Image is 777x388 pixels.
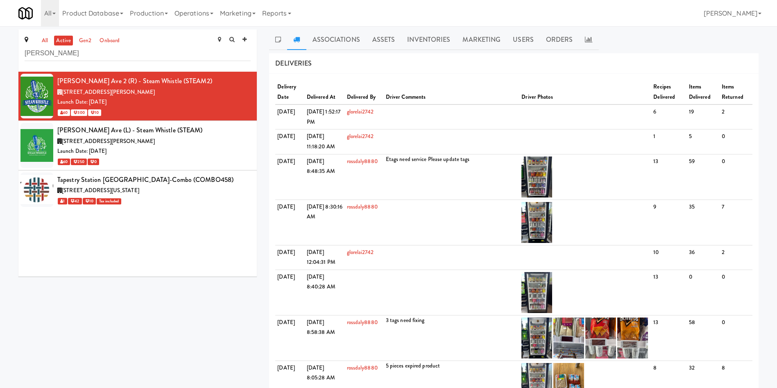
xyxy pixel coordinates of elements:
td: [DATE] [275,270,304,315]
a: rossdaly8880 [347,318,378,326]
td: 10 [651,245,686,270]
td: 6 [651,104,686,129]
th: Delivery Date [275,80,304,104]
a: Orders [540,29,579,50]
td: 2 [720,245,752,270]
th: Recipes Delivered [651,80,686,104]
li: [PERSON_NAME] Ave (L) - Steam Whistle (STEAM)[STREET_ADDRESS][PERSON_NAME]Launch Date: [DATE] 60 ... [18,121,257,170]
img: gqshwnsgeafst0tzszkt.jpg [521,202,552,243]
div: Launch Date: [DATE] [57,97,251,107]
img: lwfaofeqqe73c8sve1fy.jpg [521,318,552,359]
a: Inventories [401,29,456,50]
li: [PERSON_NAME] Ave 2 (R) - Steam Whistle (STEAM2)[STREET_ADDRESS][PERSON_NAME]Launch Date: [DATE] ... [18,72,257,121]
span: 60 [58,159,70,165]
td: 7 [720,200,752,245]
td: 59 [687,154,720,200]
td: 0 [720,154,752,200]
td: [DATE] [275,245,304,270]
td: [DATE] 8:58:38 AM [305,315,345,361]
td: 13 [651,315,686,361]
span: 60 [58,109,70,116]
div: [PERSON_NAME] Ave 2 (R) - Steam Whistle (STEAM2) [57,75,251,87]
a: rossdaly8880 [347,203,378,211]
img: ynmx4piip160cnsxpgdj.jpg [617,318,648,359]
td: [DATE] 8:48:35 AM [305,154,345,200]
span: [STREET_ADDRESS][US_STATE] [62,186,139,194]
img: pvhwqbflqvn8ltzqnj9x.jpg [521,157,552,197]
span: 42 [68,198,82,204]
td: 1 [651,129,686,154]
span: 300 [71,109,87,116]
td: 19 [687,104,720,129]
td: 0 [687,270,720,315]
span: Tax included [97,198,121,204]
td: 0 [720,315,752,361]
td: [DATE] [275,104,304,129]
a: Users [507,29,540,50]
a: Marketing [456,29,507,50]
td: [DATE] [275,200,304,245]
span: 0 [88,159,99,165]
td: 0 [720,270,752,315]
td: 58 [687,315,720,361]
a: glorelai2742 [347,108,374,116]
td: [DATE] 8:30:16 AM [305,200,345,245]
a: Associations [306,29,366,50]
td: [DATE] [275,315,304,361]
span: DELIVERIES [275,59,312,68]
a: gen2 [77,36,93,46]
input: Search site [25,46,251,61]
td: [DATE] [275,154,304,200]
img: rq1niavqteu6wtlas8aq.jpg [553,318,584,359]
a: all [40,36,50,46]
td: [DATE] 8:40:28 AM [305,270,345,315]
a: glorelai2742 [347,248,374,256]
th: Driver Photos [519,80,651,104]
td: [DATE] [275,129,304,154]
td: 5 [687,129,720,154]
div: Launch Date: [DATE] [57,146,251,157]
span: 10 [88,109,101,116]
td: 13 [651,270,686,315]
span: 250 [71,159,86,165]
span: 10 [83,198,96,204]
span: [STREET_ADDRESS][PERSON_NAME] [62,88,155,96]
th: Delivered By [345,80,384,104]
th: Delivered At [305,80,345,104]
a: rossdaly8880 [347,157,378,165]
td: 36 [687,245,720,270]
td: [DATE] 12:04:31 PM [305,245,345,270]
span: 1 [58,198,67,204]
a: active [54,36,73,46]
td: [DATE] 11:18:20 AM [305,129,345,154]
th: Items Returned [720,80,752,104]
td: [DATE] 1:52:17 PM [305,104,345,129]
a: glorelai2742 [347,132,374,140]
td: 35 [687,200,720,245]
img: tellvnv6trkkxvg31lhw.jpg [521,272,552,313]
td: 2 [720,104,752,129]
td: 0 [720,129,752,154]
a: onboard [97,36,122,46]
span: [STREET_ADDRESS][PERSON_NAME] [62,137,155,145]
div: Tapestry Station [GEOGRAPHIC_DATA]-Combo (COMBO458) [57,174,251,186]
th: Items Delivered [687,80,720,104]
th: Driver Comments [384,80,520,104]
div: [PERSON_NAME] Ave (L) - Steam Whistle (STEAM) [57,124,251,136]
li: Tapestry Station [GEOGRAPHIC_DATA]-Combo (COMBO458)[STREET_ADDRESS][US_STATE] 1 42 10Tax included [18,170,257,209]
img: Micromart [18,6,33,20]
a: rossdaly8880 [347,364,378,372]
img: fnhuq34pnwggsrzw2hfd.jpg [585,318,616,359]
td: Etags need service Please update tags [384,154,520,200]
a: Assets [366,29,401,50]
td: 13 [651,154,686,200]
td: 3 tags need fixing [384,315,520,361]
td: 9 [651,200,686,245]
